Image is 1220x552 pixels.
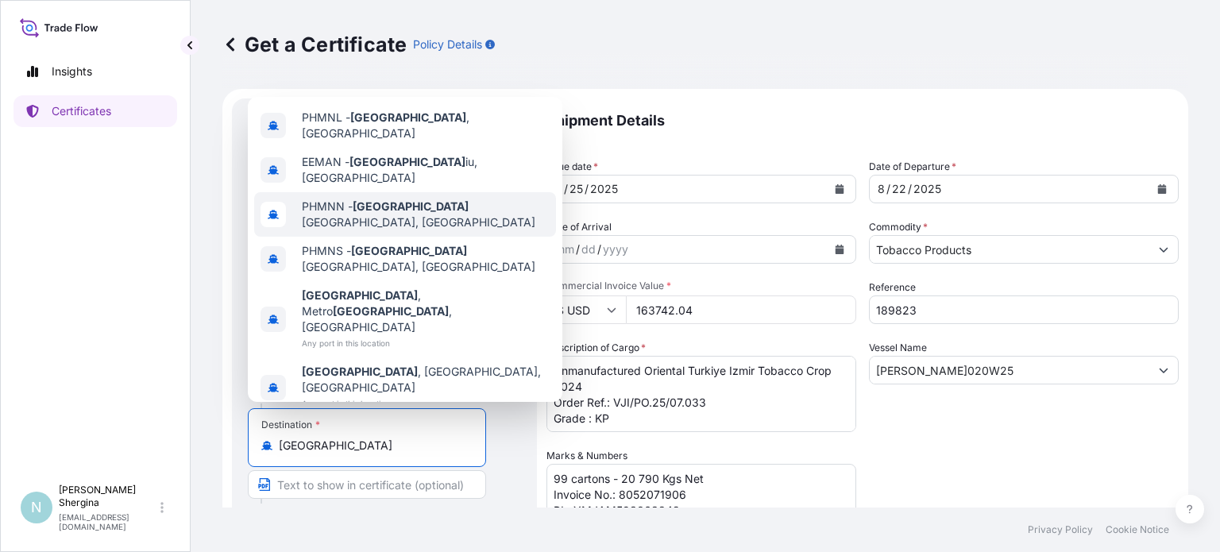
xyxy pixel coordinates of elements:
[413,37,482,52] p: Policy Details
[302,110,550,141] span: PHMNL - , [GEOGRAPHIC_DATA]
[546,98,1179,143] p: Shipment Details
[59,484,157,509] p: [PERSON_NAME] Shergina
[1149,176,1175,202] button: Calendar
[546,159,598,175] span: Issue date
[222,32,407,57] p: Get a Certificate
[302,288,418,302] b: [GEOGRAPHIC_DATA]
[626,295,856,324] input: Enter amount
[1149,235,1178,264] button: Show suggestions
[869,295,1179,324] input: Enter booking reference
[827,237,852,262] button: Calendar
[564,179,568,199] div: /
[601,240,630,259] div: year,
[589,179,620,199] div: year,
[248,97,562,402] div: Show suggestions
[870,235,1149,264] input: Type to search commodity
[568,179,585,199] div: day,
[869,219,928,235] label: Commodity
[351,244,467,257] b: [GEOGRAPHIC_DATA]
[302,199,550,230] span: PHMNN - [GEOGRAPHIC_DATA], [GEOGRAPHIC_DATA]
[869,280,916,295] label: Reference
[546,219,612,235] span: Date of Arrival
[302,364,550,396] span: , [GEOGRAPHIC_DATA], [GEOGRAPHIC_DATA]
[302,365,418,378] b: [GEOGRAPHIC_DATA]
[876,179,886,199] div: month,
[912,179,943,199] div: year,
[302,396,550,411] span: Any port in this location
[869,340,927,356] label: Vessel Name
[886,179,890,199] div: /
[546,448,627,464] label: Marks & Numbers
[890,179,908,199] div: day,
[1106,523,1169,536] p: Cookie Notice
[546,356,856,432] textarea: Unmanufactured Oriental Turkiye Izmir Tobacco Crop 2024 Order Ref.: VJI/PO.25/07.033 Grade : KP
[59,512,157,531] p: [EMAIL_ADDRESS][DOMAIN_NAME]
[908,179,912,199] div: /
[52,103,111,119] p: Certificates
[546,280,856,292] span: Commercial Invoice Value
[554,240,576,259] div: month,
[869,159,956,175] span: Date of Departure
[350,110,466,124] b: [GEOGRAPHIC_DATA]
[302,335,550,351] span: Any port in this location
[870,356,1149,384] input: Type to search vessel name or IMO
[248,470,486,499] input: Text to appear on certificate
[580,240,597,259] div: day,
[827,176,852,202] button: Calendar
[261,419,320,431] div: Destination
[353,199,469,213] b: [GEOGRAPHIC_DATA]
[333,304,449,318] b: [GEOGRAPHIC_DATA]
[52,64,92,79] p: Insights
[597,240,601,259] div: /
[349,155,465,168] b: [GEOGRAPHIC_DATA]
[302,154,550,186] span: EEMAN - iu, [GEOGRAPHIC_DATA]
[1149,356,1178,384] button: Show suggestions
[302,243,550,275] span: PHMNS - [GEOGRAPHIC_DATA], [GEOGRAPHIC_DATA]
[576,240,580,259] div: /
[546,340,646,356] label: Description of Cargo
[302,288,550,335] span: , Metro , [GEOGRAPHIC_DATA]
[585,179,589,199] div: /
[546,464,856,543] textarea: 99 cartons - 20 790 Kgs Net Invoice No.: 8052071906 BL: YMJAM593063842
[1028,523,1093,536] p: Privacy Policy
[31,500,42,515] span: N
[279,438,466,454] input: Destination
